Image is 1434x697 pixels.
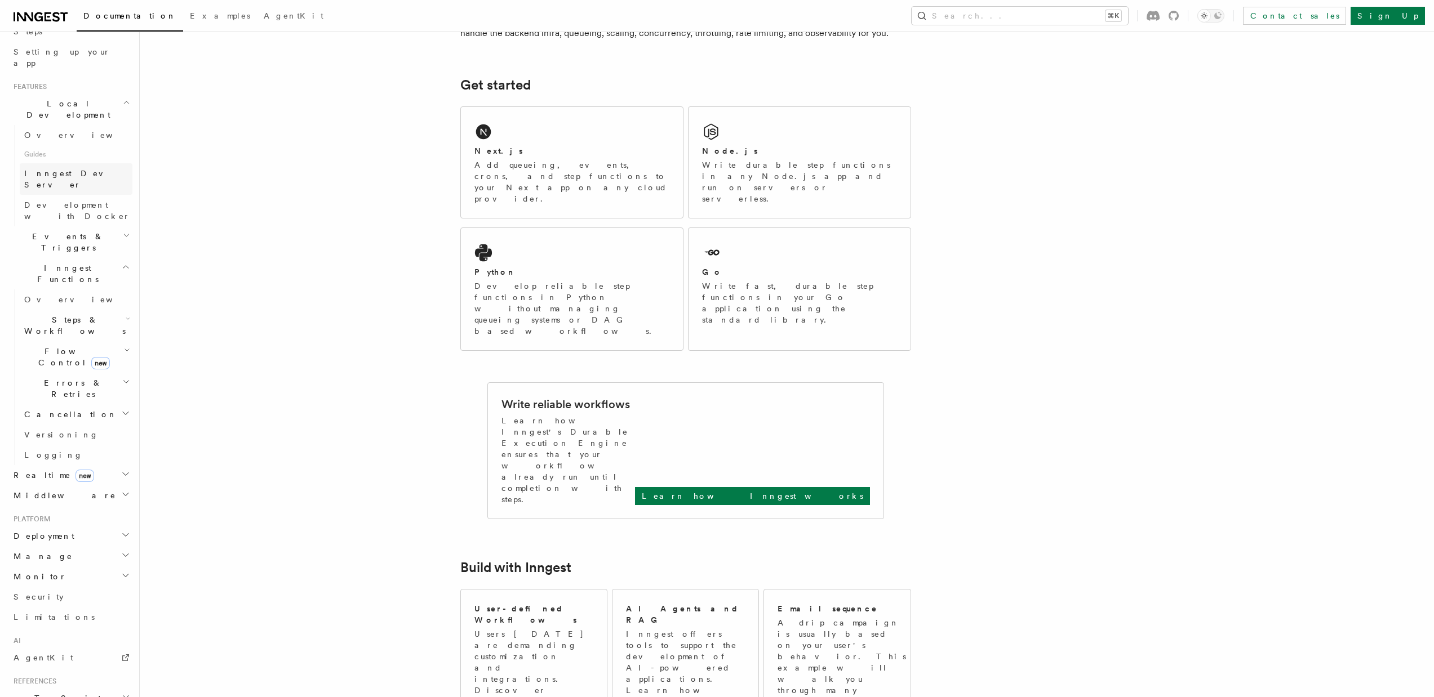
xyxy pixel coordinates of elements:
p: Develop reliable step functions in Python without managing queueing systems or DAG based workflows. [474,280,669,337]
button: Monitor [9,566,132,587]
a: Development with Docker [20,195,132,226]
a: Contact sales [1243,7,1346,25]
span: Monitor [9,571,66,582]
a: Learn how Inngest works [635,487,870,505]
a: PythonDevelop reliable step functions in Python without managing queueing systems or DAG based wo... [460,227,683,351]
span: Overview [24,295,140,304]
span: Events & Triggers [9,231,123,253]
span: Local Development [9,98,123,120]
h2: Node.js [702,145,758,157]
span: new [76,470,94,482]
span: Middleware [9,490,116,501]
span: Inngest Functions [9,262,122,285]
a: Versioning [20,425,132,445]
span: Flow Control [20,346,124,368]
button: Steps & Workflows [20,310,132,341]
span: Development with Docker [24,200,130,221]
a: Setting up your app [9,42,132,73]
a: Overview [20,125,132,145]
a: AgentKit [9,647,132,668]
kbd: ⌘K [1106,10,1121,21]
a: Next.jsAdd queueing, events, crons, and step functions to your Next app on any cloud provider. [460,106,683,218]
a: Logging [20,445,132,465]
button: Flow Controlnew [20,341,132,373]
h2: AI Agents and RAG [626,603,747,625]
button: Errors & Retries [20,373,132,404]
span: AI [9,636,21,645]
h2: Email sequence [778,603,878,614]
h2: Next.js [474,145,523,157]
button: Cancellation [20,404,132,425]
h2: Write reliable workflows [501,396,630,412]
span: Manage [9,551,73,562]
a: Overview [20,289,132,310]
p: Add queueing, events, crons, and step functions to your Next app on any cloud provider. [474,159,669,204]
a: Security [9,587,132,607]
a: Get started [460,77,531,93]
span: Platform [9,515,51,524]
span: Guides [20,145,132,163]
p: Learn how Inngest's Durable Execution Engine ensures that your workflow already run until complet... [501,415,635,505]
button: Toggle dark mode [1197,9,1224,23]
a: AgentKit [257,3,330,30]
h2: User-defined Workflows [474,603,593,625]
span: Setting up your app [14,47,110,68]
a: Documentation [77,3,183,32]
button: Deployment [9,526,132,546]
h2: Python [474,266,516,278]
a: Limitations [9,607,132,627]
span: Errors & Retries [20,377,122,400]
button: Inngest Functions [9,258,132,289]
a: Node.jsWrite durable step functions in any Node.js app and run on servers or serverless. [688,106,911,218]
span: Documentation [83,11,176,20]
p: Write durable step functions in any Node.js app and run on servers or serverless. [702,159,897,204]
button: Middleware [9,485,132,506]
span: Overview [24,131,140,140]
a: GoWrite fast, durable step functions in your Go application using the standard library. [688,227,911,351]
span: Examples [190,11,250,20]
button: Manage [9,546,132,566]
span: Realtime [9,470,94,481]
p: Learn how Inngest works [642,490,863,502]
h2: Go [702,266,722,278]
span: AgentKit [14,653,73,662]
span: Security [14,592,64,601]
span: Steps & Workflows [20,314,126,337]
span: Features [9,82,47,91]
span: Limitations [14,613,95,622]
button: Events & Triggers [9,226,132,258]
span: new [91,357,110,369]
span: Versioning [24,430,99,439]
a: Examples [183,3,257,30]
a: Inngest Dev Server [20,163,132,195]
span: AgentKit [264,11,323,20]
span: Inngest Dev Server [24,169,121,189]
div: Local Development [9,125,132,226]
a: Build with Inngest [460,560,571,575]
button: Search...⌘K [912,7,1128,25]
button: Local Development [9,93,132,125]
p: Write fast, durable step functions in your Go application using the standard library. [702,280,897,325]
span: References [9,677,56,686]
button: Realtimenew [9,465,132,485]
span: Logging [24,450,83,459]
div: Inngest Functions [9,289,132,465]
span: Cancellation [20,409,117,420]
span: Deployment [9,530,74,542]
a: Sign Up [1351,7,1425,25]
